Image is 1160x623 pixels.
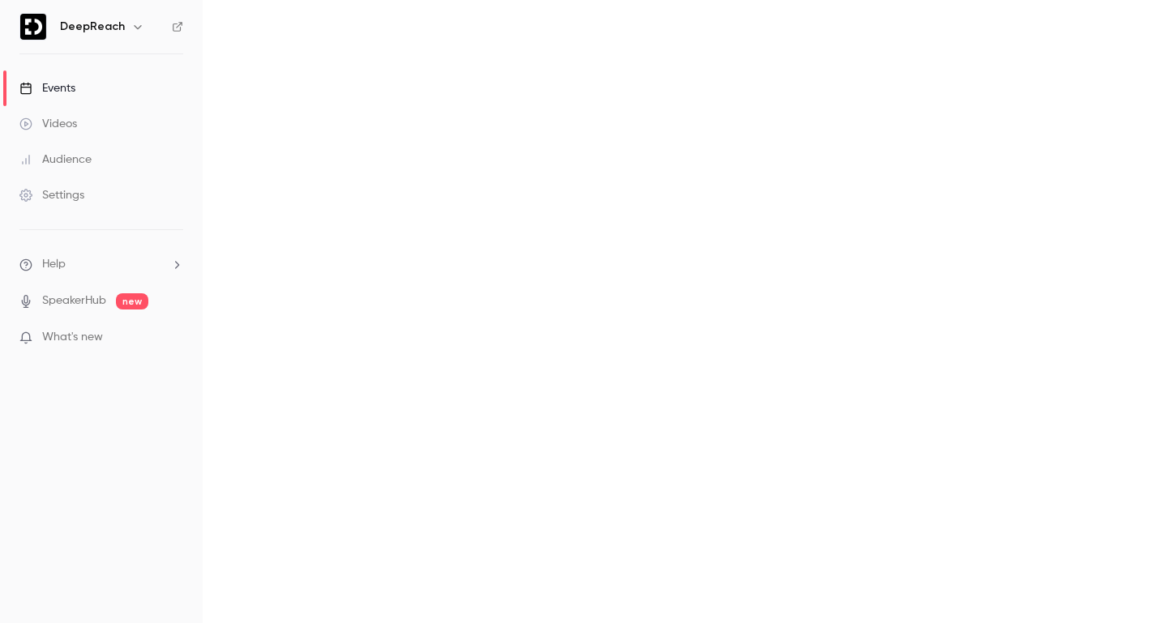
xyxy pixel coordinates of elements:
[116,293,148,309] span: new
[19,187,84,203] div: Settings
[42,256,66,273] span: Help
[42,292,106,309] a: SpeakerHub
[19,80,75,96] div: Events
[20,14,46,40] img: DeepReach
[19,151,92,168] div: Audience
[42,329,103,346] span: What's new
[60,19,125,35] h6: DeepReach
[19,256,183,273] li: help-dropdown-opener
[19,116,77,132] div: Videos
